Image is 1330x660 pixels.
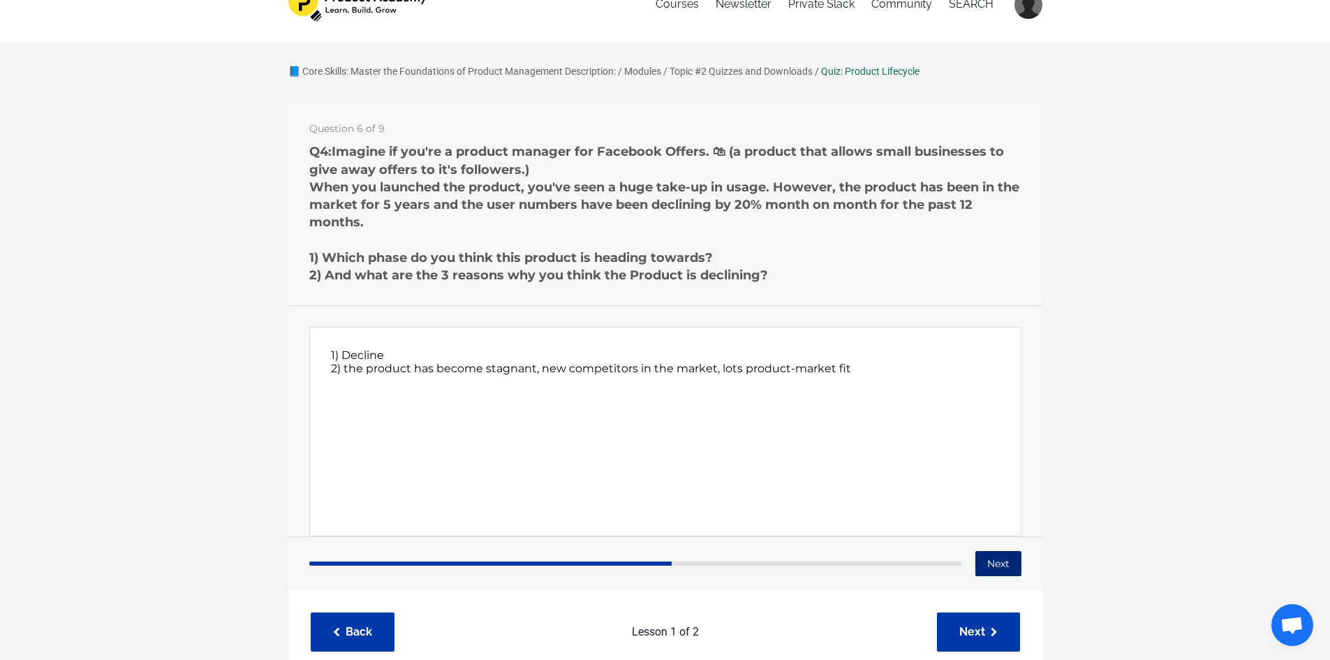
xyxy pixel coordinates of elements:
p: Question 6 of 9 [21,21,733,36]
a: Topic #2 Quizzes and Downloads [670,66,813,77]
a: Back [311,613,394,651]
div: / [663,64,667,79]
p: When you launched the product, you've seen a huge take-up in usage. However, the product has been... [21,79,733,132]
p: 1) Which phase do you think this product is heading towards? [21,149,733,167]
p: Imagine if you're a product manager for Facebook Offers. 🛍 (a product that allows small businesse... [21,43,733,78]
div: Open chat [1271,604,1313,646]
a: Next [937,613,1020,651]
div: / [618,64,622,79]
p: 2) And what are the 3 reasons why you think the Product is declining? [21,167,733,184]
a: Modules [624,66,661,77]
strong: Q4: [21,44,43,59]
p: Lesson 1 of 2 [401,623,930,641]
div: / [815,64,819,79]
button: Next [687,451,733,476]
a: 📘 Core Skills: Master the Foundations of Product Management Description: [288,66,616,77]
div: Quiz: Product Lifecycle [821,64,919,79]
